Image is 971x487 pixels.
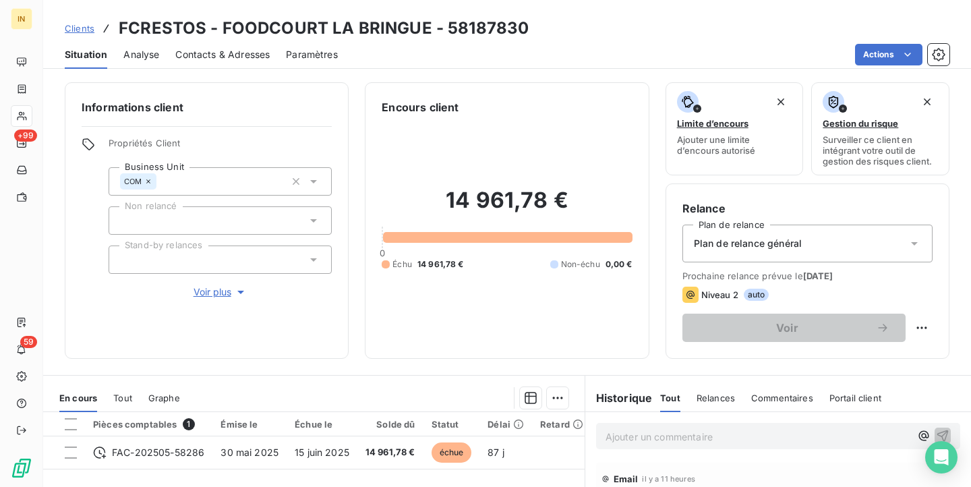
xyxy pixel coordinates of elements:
[120,254,131,266] input: Ajouter une valeur
[682,270,933,281] span: Prochaine relance prévue le
[382,99,459,115] h6: Encours client
[488,419,524,430] div: Délai
[614,474,639,484] span: Email
[829,393,881,403] span: Portail client
[175,48,270,61] span: Contacts & Adresses
[701,289,738,300] span: Niveau 2
[14,130,37,142] span: +99
[194,285,247,299] span: Voir plus
[124,177,142,185] span: COM
[365,446,415,459] span: 14 961,78 €
[65,23,94,34] span: Clients
[286,48,338,61] span: Paramètres
[65,48,107,61] span: Situation
[148,393,180,403] span: Graphe
[220,419,278,430] div: Émise le
[682,314,906,342] button: Voir
[59,393,97,403] span: En cours
[183,418,195,430] span: 1
[65,22,94,35] a: Clients
[823,134,938,167] span: Surveiller ce client en intégrant votre outil de gestion des risques client.
[295,419,349,430] div: Échue le
[561,258,600,270] span: Non-échu
[392,258,412,270] span: Échu
[109,138,332,156] span: Propriétés Client
[666,82,804,175] button: Limite d’encoursAjouter une limite d’encours autorisé
[803,270,833,281] span: [DATE]
[82,99,332,115] h6: Informations client
[855,44,922,65] button: Actions
[156,175,167,188] input: Ajouter une valeur
[382,187,632,227] h2: 14 961,78 €
[488,447,504,458] span: 87 j
[295,447,349,458] span: 15 juin 2025
[925,441,958,474] div: Open Intercom Messenger
[11,457,32,479] img: Logo LeanPay
[677,134,792,156] span: Ajouter une limite d’encours autorisé
[120,214,131,227] input: Ajouter une valeur
[697,393,735,403] span: Relances
[380,248,385,258] span: 0
[93,418,204,430] div: Pièces comptables
[823,118,898,129] span: Gestion du risque
[642,475,695,483] span: il y a 11 heures
[113,393,132,403] span: Tout
[585,390,653,406] h6: Historique
[109,285,332,299] button: Voir plus
[20,336,37,348] span: 59
[365,419,415,430] div: Solde dû
[694,237,802,250] span: Plan de relance général
[432,419,472,430] div: Statut
[119,16,529,40] h3: FCRESTOS - FOODCOURT LA BRINGUE - 58187830
[677,118,748,129] span: Limite d’encours
[606,258,632,270] span: 0,00 €
[11,8,32,30] div: IN
[432,442,472,463] span: échue
[220,447,278,458] span: 30 mai 2025
[123,48,159,61] span: Analyse
[699,322,876,333] span: Voir
[811,82,949,175] button: Gestion du risqueSurveiller ce client en intégrant votre outil de gestion des risques client.
[112,446,204,459] span: FAC-202505-58286
[682,200,933,217] h6: Relance
[540,419,583,430] div: Retard
[660,393,680,403] span: Tout
[751,393,813,403] span: Commentaires
[417,258,464,270] span: 14 961,78 €
[11,132,32,154] a: +99
[744,289,769,301] span: auto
